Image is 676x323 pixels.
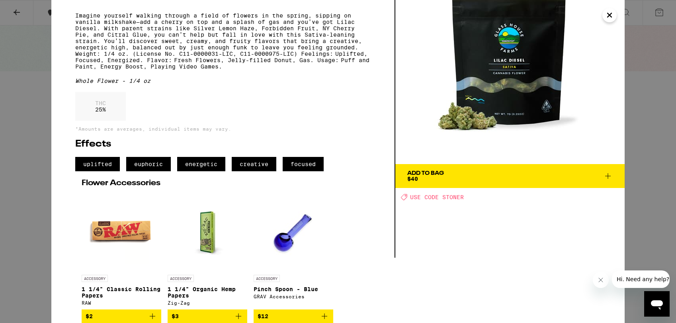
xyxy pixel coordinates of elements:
[168,191,247,271] img: Zig-Zag - 1 1/4" Organic Hemp Papers
[407,170,444,176] div: Add To Bag
[168,286,247,299] p: 1 1/4" Organic Hemp Papers
[172,313,179,319] span: $3
[177,157,225,171] span: energetic
[612,270,670,288] iframe: Message from company
[254,294,333,299] div: GRAV Accessories
[168,191,247,309] a: Open page for 1 1/4" Organic Hemp Papers from Zig-Zag
[395,164,625,188] button: Add To Bag$40
[86,313,93,319] span: $2
[593,272,609,288] iframe: Close message
[75,92,126,121] div: 25 %
[82,275,108,282] p: ACCESSORY
[82,309,161,323] button: Add to bag
[254,286,333,292] p: Pinch Spoon - Blue
[82,191,161,309] a: Open page for 1 1/4" Classic Rolling Papers from RAW
[75,12,371,70] p: Imagine yourself walking through a field of flowers in the spring, sipping on vanilla milkshake—a...
[95,100,106,106] p: THC
[75,139,371,149] h2: Effects
[410,194,464,200] span: USE CODE STONER
[254,275,280,282] p: ACCESSORY
[644,291,670,317] iframe: Button to launch messaging window
[82,286,161,299] p: 1 1/4" Classic Rolling Papers
[168,300,247,305] div: Zig-Zag
[82,191,161,271] img: RAW - 1 1/4" Classic Rolling Papers
[283,157,324,171] span: focused
[168,309,247,323] button: Add to bag
[75,78,371,84] div: Whole Flower - 1/4 oz
[75,126,371,131] p: *Amounts are averages, individual items may vary.
[254,309,333,323] button: Add to bag
[602,8,617,22] button: Close
[82,300,161,305] div: RAW
[254,191,333,309] a: Open page for Pinch Spoon - Blue from GRAV Accessories
[232,157,276,171] span: creative
[407,176,418,182] span: $40
[75,157,120,171] span: uplifted
[254,191,333,271] img: GRAV Accessories - Pinch Spoon - Blue
[126,157,171,171] span: euphoric
[82,179,364,187] h2: Flower Accessories
[258,313,268,319] span: $12
[168,275,194,282] p: ACCESSORY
